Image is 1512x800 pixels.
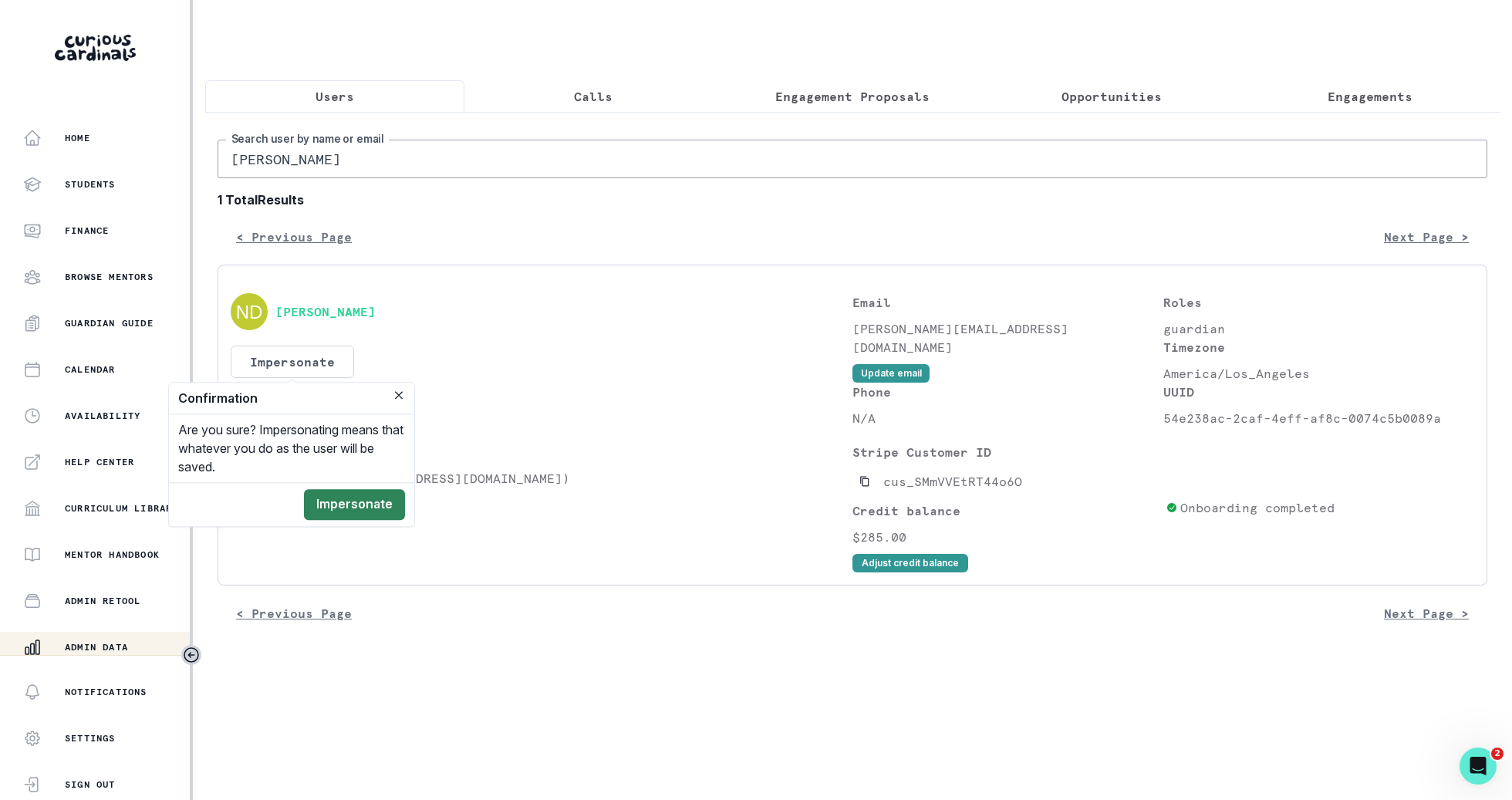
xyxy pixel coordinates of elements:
p: Curriculum Library [65,502,179,515]
button: [PERSON_NAME] [275,304,376,319]
div: Are you sure? Impersonating means that whatever you do as the user will be saved. [169,414,414,482]
p: Credit balance [852,501,1159,520]
p: UUID [1163,383,1474,401]
p: Admin Data [65,641,128,653]
p: Stripe Customer ID [852,443,1159,461]
button: Impersonate [304,489,405,520]
iframe: Intercom live chat [1460,748,1497,785]
p: $285.00 [852,528,1159,546]
p: Students [65,178,116,191]
p: Roles [1163,293,1474,312]
p: Notifications [65,686,147,698]
p: Email [852,293,1163,312]
p: Browse Mentors [65,271,154,283]
p: Settings [65,732,116,744]
p: Engagement Proposals [775,87,930,106]
p: Opportunities [1061,87,1162,106]
p: Engagements [1328,87,1412,106]
p: Phone [852,383,1163,401]
p: Availability [65,410,140,422]
button: Next Page > [1365,598,1487,629]
button: Close [390,386,408,404]
p: Timezone [1163,338,1474,356]
p: [PERSON_NAME] ([EMAIL_ADDRESS][DOMAIN_NAME]) [231,469,852,488]
button: Impersonate [231,346,354,378]
p: Mentor Handbook [65,549,160,561]
p: America/Los_Angeles [1163,364,1474,383]
button: Next Page > [1365,221,1487,252]
img: Curious Cardinals Logo [55,35,136,61]
p: Help Center [65,456,134,468]
p: Sign Out [65,778,116,791]
p: cus_SMmVVEtRT44o6O [883,472,1022,491]
p: Calendar [65,363,116,376]
p: Users [316,87,354,106]
p: 54e238ac-2caf-4eff-af8c-0074c5b0089a [1163,409,1474,427]
p: Finance [65,224,109,237]
p: Calls [574,87,613,106]
button: Copied to clipboard [852,469,877,494]
button: < Previous Page [218,221,370,252]
p: guardian [1163,319,1474,338]
button: < Previous Page [218,598,370,629]
p: Home [65,132,90,144]
p: N/A [852,409,1163,427]
button: Adjust credit balance [852,554,968,572]
header: Confirmation [169,383,414,414]
img: svg [231,293,268,330]
button: Toggle sidebar [181,645,201,665]
p: Onboarding completed [1180,498,1335,517]
p: [PERSON_NAME][EMAIL_ADDRESS][DOMAIN_NAME] [852,319,1163,356]
p: Students [231,443,852,461]
span: 2 [1491,748,1504,760]
p: Admin Retool [65,595,140,607]
p: Guardian Guide [65,317,154,329]
b: 1 Total Results [218,191,1487,209]
button: Update email [852,364,930,383]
